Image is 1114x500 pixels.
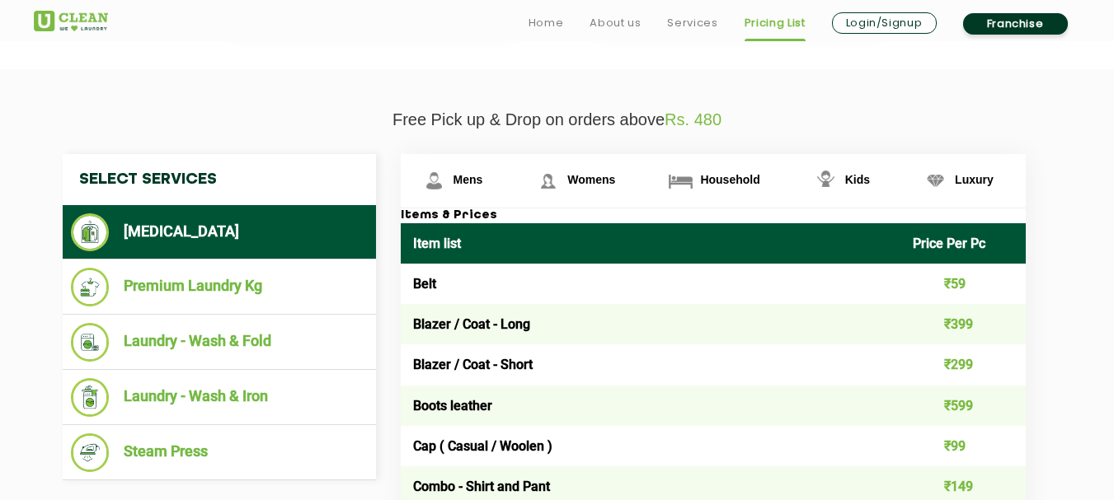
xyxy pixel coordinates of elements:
td: Belt [401,264,901,304]
td: ₹99 [900,426,1026,466]
img: Dry Cleaning [71,213,110,251]
img: Laundry - Wash & Fold [71,323,110,362]
td: Blazer / Coat - Short [401,344,901,385]
a: Franchise [963,13,1068,35]
span: Kids [845,173,870,186]
a: About us [590,13,641,33]
li: Steam Press [71,433,368,472]
img: Mens [420,166,449,195]
li: [MEDICAL_DATA] [71,213,368,251]
li: Premium Laundry Kg [71,268,368,306]
h3: Items & Prices [401,208,1026,223]
img: Steam Press [71,433,110,472]
td: Cap ( Casual / Woolen ) [401,426,901,466]
td: ₹399 [900,304,1026,344]
th: Price Per Pc [900,223,1026,264]
a: Login/Signup [832,12,937,34]
img: Household [666,166,695,195]
td: ₹59 [900,264,1026,304]
img: Laundry - Wash & Iron [71,378,110,417]
td: ₹299 [900,344,1026,385]
img: Luxury [921,166,950,195]
li: Laundry - Wash & Iron [71,378,368,417]
img: UClean Laundry and Dry Cleaning [34,11,108,31]
td: ₹599 [900,386,1026,426]
span: Household [700,173,759,186]
h4: Select Services [63,154,376,205]
a: Home [529,13,564,33]
th: Item list [401,223,901,264]
a: Pricing List [745,13,806,33]
td: Boots leather [401,386,901,426]
img: Kids [811,166,840,195]
li: Laundry - Wash & Fold [71,323,368,362]
a: Services [667,13,717,33]
p: Free Pick up & Drop on orders above [34,110,1081,129]
img: Womens [533,166,562,195]
span: Womens [567,173,615,186]
span: Mens [454,173,483,186]
span: Rs. 480 [665,110,722,129]
img: Premium Laundry Kg [71,268,110,306]
span: Luxury [955,173,994,186]
td: Blazer / Coat - Long [401,304,901,344]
